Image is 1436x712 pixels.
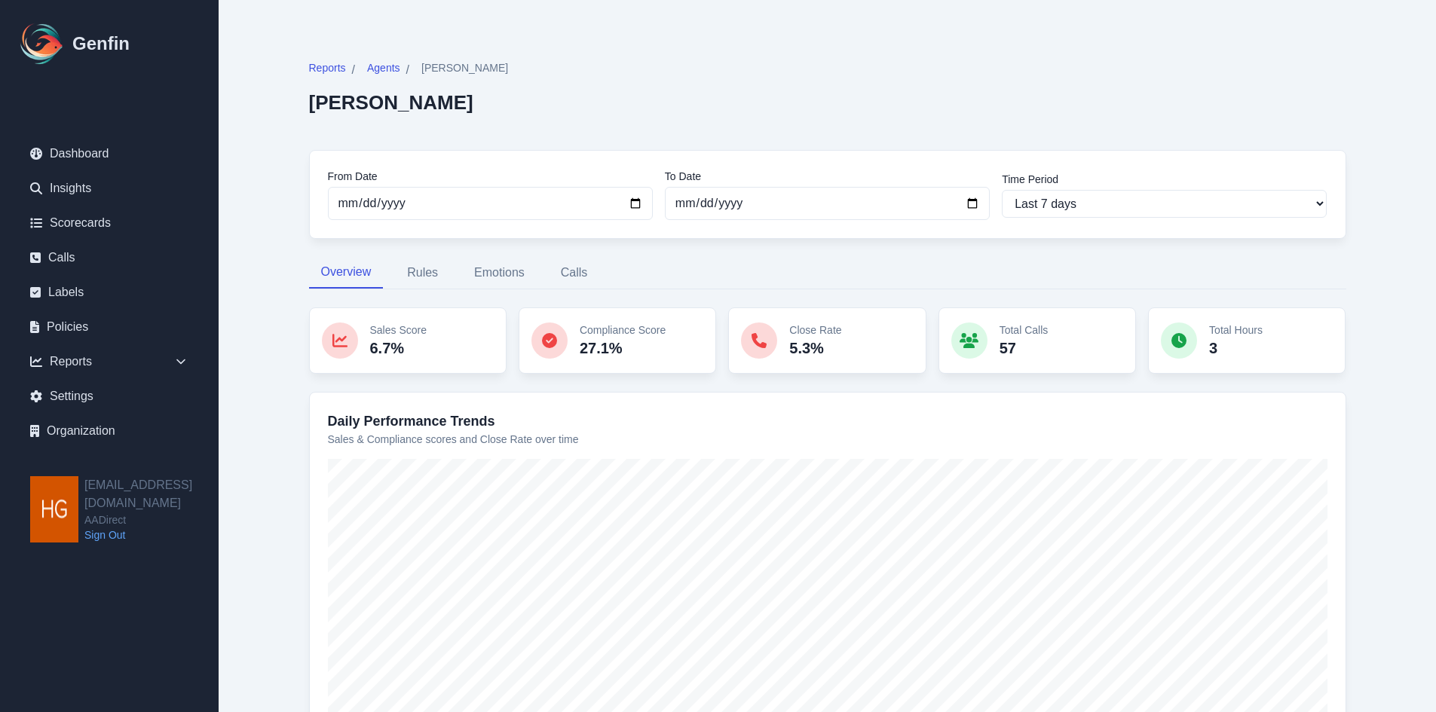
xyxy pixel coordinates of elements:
img: hgarza@aadirect.com [30,476,78,542]
p: 6.7% [370,338,427,359]
p: Sales & Compliance scores and Close Rate over time [328,432,1327,447]
span: / [406,61,409,79]
p: Close Rate [789,322,841,338]
p: Total Hours [1209,322,1263,338]
a: Reports [309,60,346,79]
p: 27.1% [580,338,666,359]
img: Logo [18,20,66,68]
button: Calls [549,257,600,289]
p: Compliance Score [580,322,666,338]
a: Dashboard [18,139,201,169]
div: Reports [18,347,201,377]
span: [PERSON_NAME] [421,60,508,75]
span: Agents [367,60,400,75]
p: Total Calls [1000,322,1049,338]
label: To Date [665,169,990,184]
p: 57 [1000,338,1049,359]
h1: Genfin [72,32,130,56]
p: Sales Score [370,322,427,338]
a: Policies [18,312,201,342]
a: Calls [18,243,201,273]
a: Insights [18,173,201,203]
h2: [PERSON_NAME] [309,91,509,114]
p: 5.3% [789,338,841,359]
a: Sign Out [84,527,219,542]
a: Scorecards [18,208,201,238]
a: Organization [18,416,201,446]
span: AADirect [84,512,219,527]
a: Labels [18,277,201,307]
button: Overview [309,257,384,289]
h2: [EMAIL_ADDRESS][DOMAIN_NAME] [84,476,219,512]
button: Emotions [462,257,537,289]
button: Rules [395,257,450,289]
span: / [352,61,355,79]
label: From Date [328,169,653,184]
a: Agents [367,60,400,79]
label: Time Period [1002,172,1327,187]
span: Reports [309,60,346,75]
p: 3 [1209,338,1263,359]
h3: Daily Performance Trends [328,411,1327,432]
a: Settings [18,381,201,411]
